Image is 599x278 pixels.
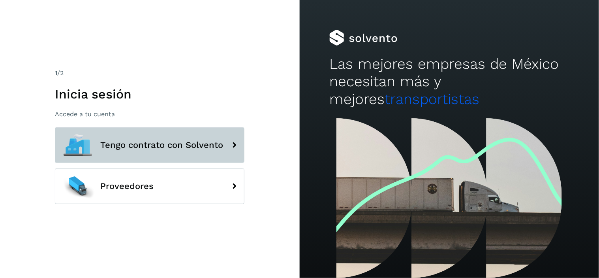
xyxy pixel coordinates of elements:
p: Accede a tu cuenta [55,110,244,118]
div: /2 [55,68,244,78]
span: transportistas [385,91,479,108]
button: Proveedores [55,168,244,204]
span: 1 [55,69,57,77]
h1: Inicia sesión [55,87,244,102]
span: Proveedores [100,182,154,191]
h2: Las mejores empresas de México necesitan más y mejores [329,55,569,108]
button: Tengo contrato con Solvento [55,127,244,163]
span: Tengo contrato con Solvento [100,140,223,150]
